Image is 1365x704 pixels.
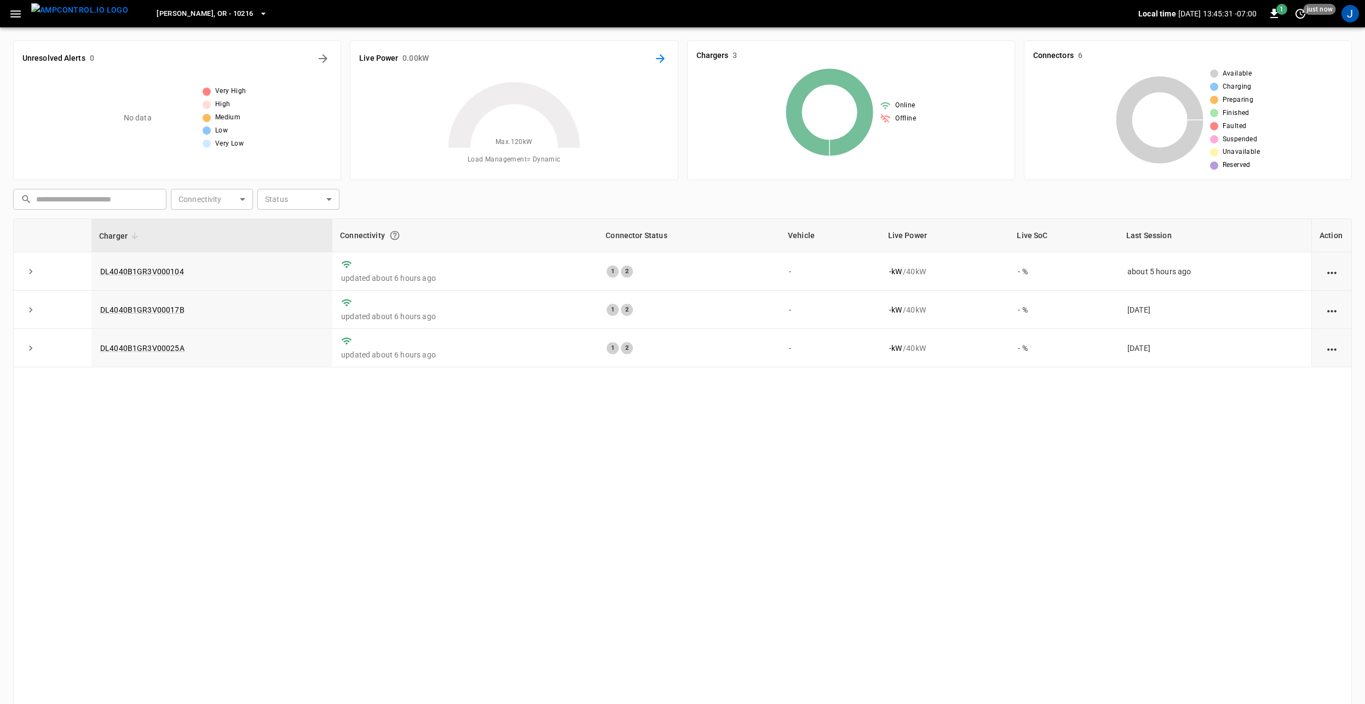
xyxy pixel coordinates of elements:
span: Faulted [1223,121,1247,132]
h6: Unresolved Alerts [22,53,85,65]
td: - % [1009,252,1119,291]
p: - kW [889,304,902,315]
span: Suspended [1223,134,1258,145]
p: - kW [889,266,902,277]
div: 1 [607,342,619,354]
div: action cell options [1325,266,1339,277]
div: / 40 kW [889,304,1001,315]
td: [DATE] [1119,329,1311,367]
button: All Alerts [314,50,332,67]
h6: 3 [733,50,737,62]
div: 2 [621,304,633,316]
p: Local time [1138,8,1176,19]
span: Load Management = Dynamic [468,154,561,165]
span: Unavailable [1223,147,1260,158]
button: Connection between the charger and our software. [385,226,405,245]
img: ampcontrol.io logo [31,3,128,17]
h6: 0.00 kW [402,53,429,65]
span: Offline [895,113,916,124]
span: Charging [1223,82,1252,93]
button: [PERSON_NAME], OR - 10216 [152,3,272,25]
div: / 40 kW [889,343,1001,354]
span: Online [895,100,915,111]
h6: Connectors [1033,50,1074,62]
span: High [215,99,231,110]
th: Action [1311,219,1351,252]
div: / 40 kW [889,266,1001,277]
span: Charger [99,229,142,243]
p: No data [124,112,152,124]
th: Live SoC [1009,219,1119,252]
span: just now [1304,4,1336,15]
div: Connectivity [340,226,590,245]
td: about 5 hours ago [1119,252,1311,291]
span: [PERSON_NAME], OR - 10216 [157,8,253,20]
span: Very High [215,86,246,97]
button: expand row [22,263,39,280]
td: - [780,252,880,291]
p: [DATE] 13:45:31 -07:00 [1178,8,1257,19]
h6: Chargers [696,50,729,62]
h6: 0 [90,53,94,65]
span: Max. 120 kW [496,137,533,148]
p: updated about 6 hours ago [341,311,589,322]
div: profile-icon [1341,5,1359,22]
a: DL4040B1GR3V000104 [100,267,184,276]
p: - kW [889,343,902,354]
button: set refresh interval [1292,5,1309,22]
th: Vehicle [780,219,880,252]
span: Finished [1223,108,1249,119]
th: Last Session [1119,219,1311,252]
div: 2 [621,266,633,278]
div: action cell options [1325,304,1339,315]
div: 2 [621,342,633,354]
th: Connector Status [598,219,780,252]
td: [DATE] [1119,291,1311,329]
button: expand row [22,340,39,356]
button: expand row [22,302,39,318]
td: - [780,291,880,329]
span: Medium [215,112,240,123]
td: - [780,329,880,367]
p: updated about 6 hours ago [341,273,589,284]
h6: 6 [1078,50,1082,62]
td: - % [1009,329,1119,367]
a: DL4040B1GR3V00017B [100,305,185,314]
div: 1 [607,266,619,278]
p: updated about 6 hours ago [341,349,589,360]
span: Available [1223,68,1252,79]
div: 1 [607,304,619,316]
button: Energy Overview [652,50,669,67]
th: Live Power [880,219,1010,252]
span: Preparing [1223,95,1254,106]
span: Reserved [1223,160,1251,171]
td: - % [1009,291,1119,329]
div: action cell options [1325,343,1339,354]
h6: Live Power [359,53,398,65]
span: Very Low [215,139,244,149]
span: 1 [1276,4,1287,15]
a: DL4040B1GR3V00025A [100,344,185,353]
span: Low [215,125,228,136]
